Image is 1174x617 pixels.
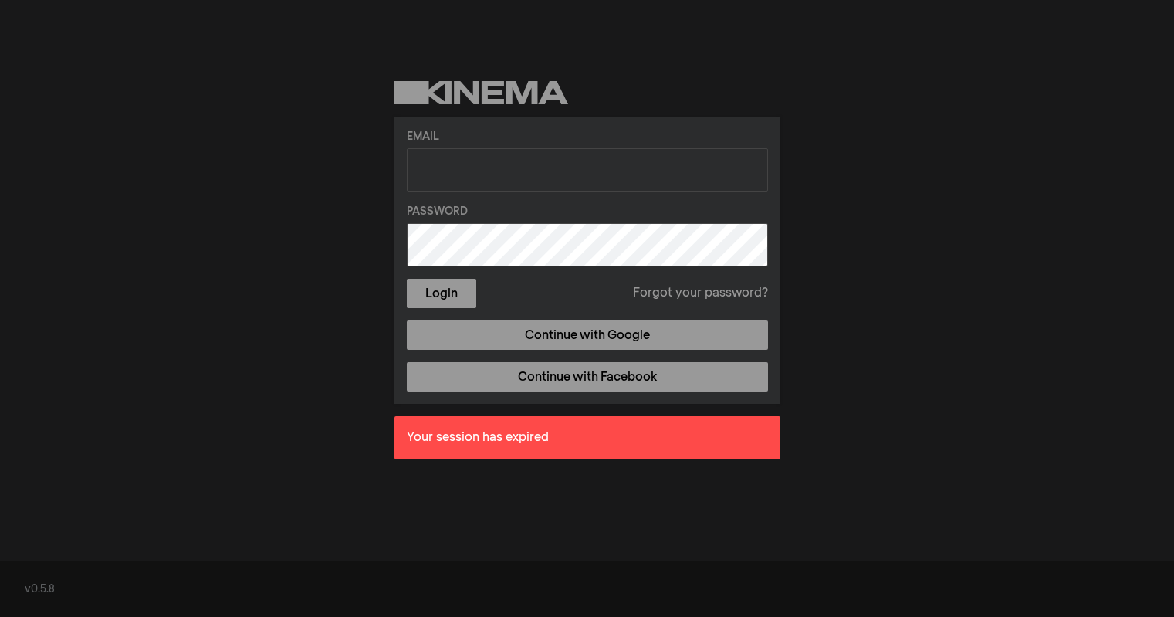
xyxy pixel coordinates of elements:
a: Continue with Google [407,320,768,350]
a: Continue with Facebook [407,362,768,392]
div: v0.5.8 [25,581,1149,598]
button: Login [407,279,476,308]
div: Your session has expired [394,416,780,459]
label: Password [407,204,768,220]
a: Forgot your password? [633,284,768,303]
label: Email [407,129,768,145]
